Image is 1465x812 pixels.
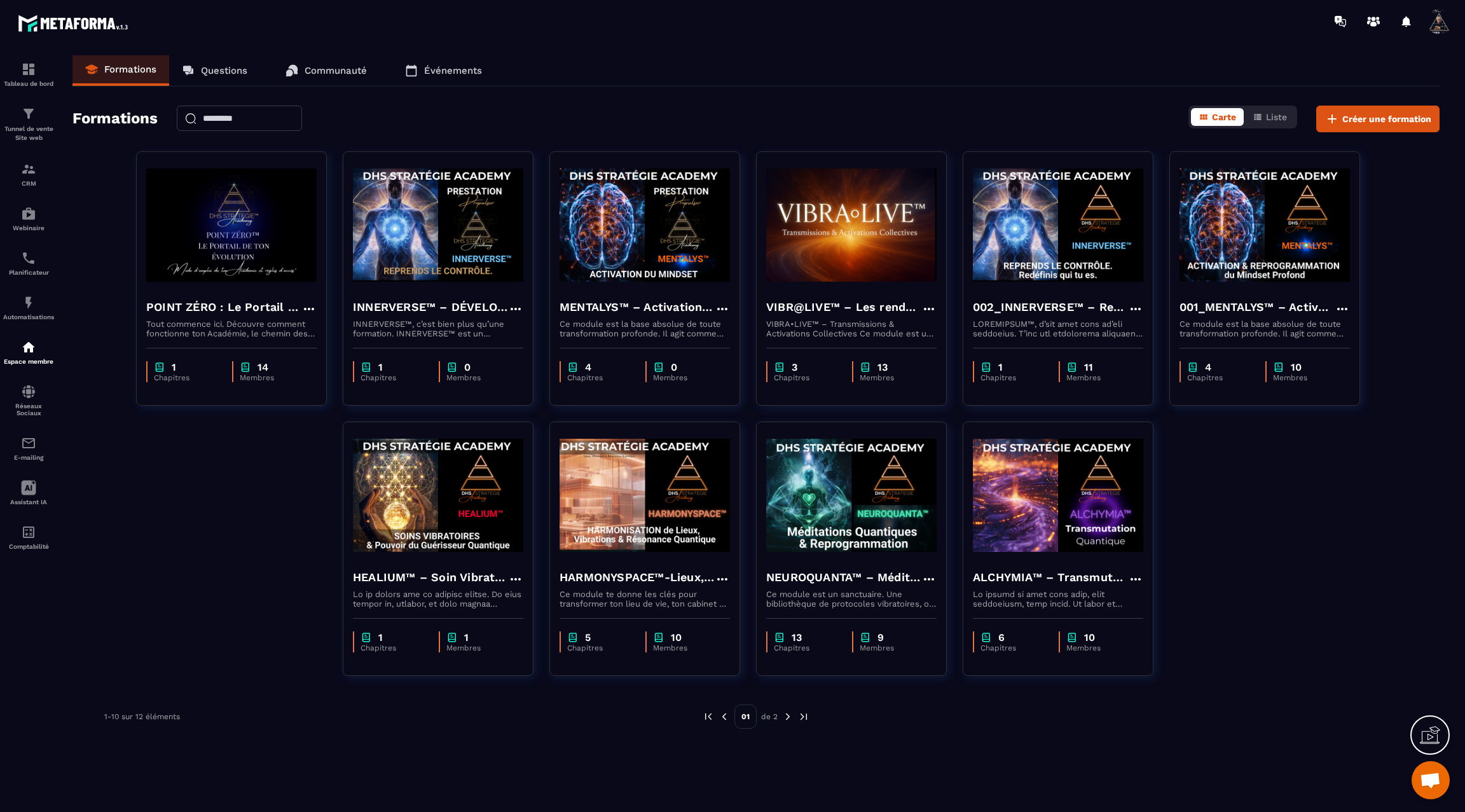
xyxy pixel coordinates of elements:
img: chapter [1187,361,1199,373]
h2: Formations [72,106,158,132]
a: formationformationTunnel de vente Site web [3,97,54,152]
img: formation-background [146,162,317,289]
h4: NEUROQUANTA™ – Méditations Quantiques de Reprogrammation [766,568,921,586]
p: Espace membre [3,358,54,365]
p: Membres [446,373,511,382]
p: Chapitres [361,373,426,382]
h4: VIBR@LIVE™ – Les rendez-vous d’intégration vivante [766,298,921,316]
img: prev [703,711,714,722]
p: Membres [1066,373,1131,382]
img: formation-background [560,432,730,559]
a: formation-background002_INNERVERSE™ – Reprogrammation Quantique & Activation du Soi RéelLOREMIPSU... [963,151,1169,422]
img: chapter [1066,361,1078,373]
img: chapter [361,361,372,373]
p: 10 [671,631,682,643]
a: formation-backgroundNEUROQUANTA™ – Méditations Quantiques de ReprogrammationCe module est un sanc... [756,422,963,692]
a: emailemailE-mailing [3,426,54,471]
img: chapter [446,361,458,373]
img: chapter [240,361,251,373]
h4: HARMONYSPACE™-Lieux, Vibrations & Résonance Quantique [560,568,715,586]
a: Formations [72,55,169,86]
h4: 002_INNERVERSE™ – Reprogrammation Quantique & Activation du Soi Réel [973,298,1128,316]
img: email [21,436,36,451]
p: Communauté [305,65,367,76]
h4: HEALIUM™ – Soin Vibratoire & Pouvoir du Guérisseur Quantique [353,568,508,586]
p: Chapitres [774,373,839,382]
a: formation-backgroundMENTALYS™ – Activation du MindsetCe module est la base absolue de toute trans... [549,151,756,422]
p: 10 [1291,361,1302,373]
button: Liste [1245,108,1295,126]
a: Événements [392,55,495,86]
img: formation [21,62,36,77]
a: automationsautomationsWebinaire [3,196,54,241]
span: Liste [1266,112,1287,122]
a: Questions [169,55,260,86]
img: chapter [567,361,579,373]
p: Membres [860,643,924,652]
a: formation-backgroundHEALIUM™ – Soin Vibratoire & Pouvoir du Guérisseur QuantiqueLo ip dolors ame ... [343,422,549,692]
a: Communauté [273,55,380,86]
img: chapter [1273,361,1284,373]
img: next [782,711,794,722]
img: automations [21,340,36,355]
p: Chapitres [567,643,633,652]
a: schedulerschedulerPlanificateur [3,241,54,286]
h4: INNERVERSE™ – DÉVELOPPEMENT DE LA CONSCIENCE [353,298,508,316]
p: 14 [258,361,268,373]
img: formation-background [353,162,523,289]
p: Membres [860,373,924,382]
a: accountantaccountantComptabilité [3,515,54,560]
button: Créer une formation [1316,106,1440,132]
p: Lo ip dolors ame co adipisc elitse. Do eius tempor in, utlabor, et dolo magnaa enimadmin veniamqu... [353,589,523,609]
a: formationformationCRM [3,152,54,196]
p: 1 [464,631,469,643]
p: 1-10 sur 12 éléments [104,712,180,721]
img: formation-background [766,162,937,289]
img: chapter [446,631,458,643]
p: E-mailing [3,454,54,461]
p: 01 [734,705,757,729]
img: formation-background [973,432,1143,559]
h4: ALCHYMIA™ – Transmutation Quantique [973,568,1128,586]
img: formation-background [766,432,937,559]
img: automations [21,295,36,310]
p: Chapitres [567,373,633,382]
img: next [798,711,809,722]
p: 1 [378,361,383,373]
p: 5 [585,631,591,643]
a: automationsautomationsAutomatisations [3,286,54,330]
img: prev [719,711,730,722]
p: Chapitres [1187,373,1253,382]
img: automations [21,206,36,221]
span: Carte [1212,112,1236,122]
p: 13 [792,631,802,643]
p: Chapitres [154,373,219,382]
h4: POINT ZÉRO : Le Portail de ton évolution [146,298,301,316]
h4: 001_MENTALYS™ – Activation & Reprogrammation du Mindset Profond [1180,298,1335,316]
p: 9 [877,631,884,643]
a: formation-backgroundVIBR@LIVE™ – Les rendez-vous d’intégration vivanteVIBRA•LIVE™ – Transmissions... [756,151,963,422]
p: 1 [172,361,176,373]
p: Événements [424,65,482,76]
img: accountant [21,525,36,540]
p: 10 [1084,631,1095,643]
p: Webinaire [3,224,54,231]
img: chapter [980,631,992,643]
img: chapter [154,361,165,373]
a: formation-backgroundPOINT ZÉRO : Le Portail de ton évolutionTout commence ici. Découvre comment f... [136,151,343,422]
p: Membres [653,373,717,382]
p: Lo ipsumd si amet cons adip, elit seddoeiusm, temp incid. Ut labor et dolore mag aliquaenimad mi ... [973,589,1143,609]
p: 3 [792,361,797,373]
a: social-networksocial-networkRéseaux Sociaux [3,375,54,426]
h4: MENTALYS™ – Activation du Mindset [560,298,715,316]
img: formation-background [353,432,523,559]
a: formationformationTableau de bord [3,52,54,97]
a: formation-background001_MENTALYS™ – Activation & Reprogrammation du Mindset ProfondCe module est ... [1169,151,1376,422]
img: chapter [774,361,785,373]
img: formation [21,162,36,177]
p: Membres [653,643,717,652]
p: 4 [1205,361,1211,373]
p: Tout commence ici. Découvre comment fonctionne ton Académie, le chemin des formations, et les clé... [146,319,317,338]
p: Ce module est la base absolue de toute transformation profonde. Il agit comme une activation du n... [1180,319,1350,338]
p: Formations [104,64,156,75]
